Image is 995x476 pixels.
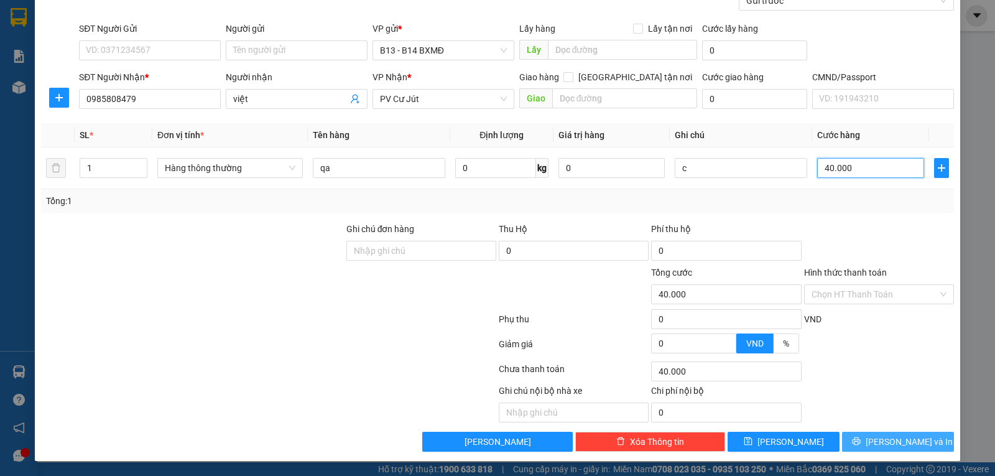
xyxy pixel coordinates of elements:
[702,72,764,82] label: Cước giao hàng
[536,158,548,178] span: kg
[519,24,555,34] span: Lấy hàng
[373,72,407,82] span: VP Nhận
[79,70,221,84] div: SĐT Người Nhận
[575,432,725,452] button: deleteXóa Thông tin
[852,437,861,447] span: printer
[499,224,527,234] span: Thu Hộ
[12,28,29,59] img: logo
[651,268,692,278] span: Tổng cước
[380,90,507,108] span: PV Cư Jút
[32,20,101,67] strong: CÔNG TY TNHH [GEOGRAPHIC_DATA] 214 QL13 - P.26 - Q.BÌNH THẠNH - TP HCM 1900888606
[702,24,758,34] label: Cước lấy hàng
[479,130,524,140] span: Định lượng
[95,86,115,105] span: Nơi nhận:
[558,130,604,140] span: Giá trị hàng
[165,159,295,177] span: Hàng thông thường
[934,158,949,178] button: plus
[118,56,175,65] span: 14:27:07 [DATE]
[519,88,552,108] span: Giao
[757,435,824,449] span: [PERSON_NAME]
[552,88,698,108] input: Dọc đường
[670,123,812,147] th: Ghi chú
[744,437,752,447] span: save
[675,158,807,178] input: Ghi Chú
[783,338,789,348] span: %
[49,88,69,108] button: plus
[548,40,698,60] input: Dọc đường
[497,337,650,359] div: Giảm giá
[558,158,665,178] input: 0
[804,268,887,278] label: Hình thức thanh toán
[702,89,807,109] input: Cước giao hàng
[817,130,860,140] span: Cước hàng
[111,47,175,56] span: B131408250737
[226,22,368,35] div: Người gửi
[519,72,559,82] span: Giao hàng
[842,432,954,452] button: printer[PERSON_NAME] và In
[12,86,25,105] span: Nơi gửi:
[373,22,514,35] div: VP gửi
[497,312,650,334] div: Phụ thu
[80,130,90,140] span: SL
[573,70,697,84] span: [GEOGRAPHIC_DATA] tận nơi
[346,241,496,261] input: Ghi chú đơn hàng
[497,362,650,384] div: Chưa thanh toán
[616,437,625,447] span: delete
[125,87,173,101] span: PV [PERSON_NAME]
[866,435,953,449] span: [PERSON_NAME] và In
[935,163,948,173] span: plus
[313,130,349,140] span: Tên hàng
[380,41,507,60] span: B13 - B14 BXMĐ
[804,314,821,324] span: VND
[79,22,221,35] div: SĐT Người Gửi
[422,432,572,452] button: [PERSON_NAME]
[728,432,840,452] button: save[PERSON_NAME]
[350,94,360,104] span: user-add
[812,70,954,84] div: CMND/Passport
[46,158,66,178] button: delete
[43,75,144,84] strong: BIÊN NHẬN GỬI HÀNG HOÁ
[313,158,445,178] input: VD: Bàn, Ghế
[651,384,801,403] div: Chi phí nội bộ
[499,384,649,403] div: Ghi chú nội bộ nhà xe
[499,403,649,422] input: Nhập ghi chú
[346,224,415,234] label: Ghi chú đơn hàng
[651,222,801,241] div: Phí thu hộ
[630,435,684,449] span: Xóa Thông tin
[157,130,204,140] span: Đơn vị tính
[46,194,385,208] div: Tổng: 1
[702,40,807,60] input: Cước lấy hàng
[50,93,68,103] span: plus
[465,435,531,449] span: [PERSON_NAME]
[643,22,697,35] span: Lấy tận nơi
[519,40,548,60] span: Lấy
[746,338,764,348] span: VND
[226,70,368,84] div: Người nhận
